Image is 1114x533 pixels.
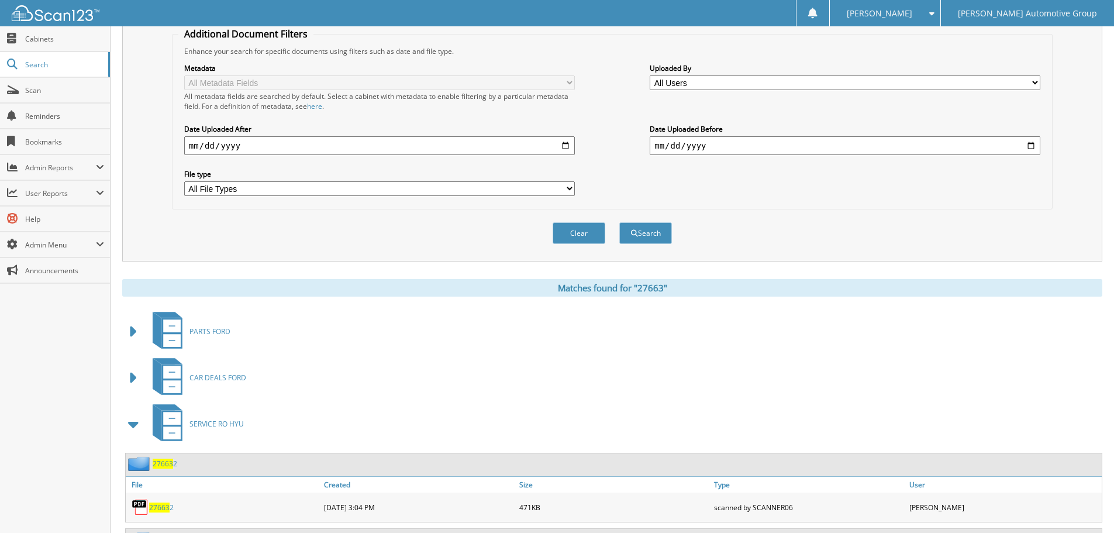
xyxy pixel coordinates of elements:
span: Admin Reports [25,163,96,173]
div: 471KB [516,496,712,519]
span: Reminders [25,111,104,121]
div: All metadata fields are searched by default. Select a cabinet with metadata to enable filtering b... [184,91,575,111]
a: PARTS FORD [146,308,230,355]
iframe: Chat Widget [1056,477,1114,533]
span: Help [25,214,104,224]
legend: Additional Document Filters [178,27,313,40]
label: Metadata [184,63,575,73]
button: Clear [553,222,605,244]
a: SERVICE RO HYU [146,401,244,447]
input: end [650,136,1040,155]
a: User [906,477,1102,493]
span: [PERSON_NAME] Automotive Group [958,10,1097,17]
span: 27663 [153,459,173,469]
div: Enhance your search for specific documents using filters such as date and file type. [178,46,1046,56]
a: Size [516,477,712,493]
span: Scan [25,85,104,95]
label: Date Uploaded After [184,124,575,134]
img: folder2.png [128,456,153,471]
a: Type [711,477,906,493]
span: Admin Menu [25,240,96,250]
a: 276632 [153,459,177,469]
span: SERVICE RO HYU [189,419,244,429]
a: CAR DEALS FORD [146,355,246,401]
div: [PERSON_NAME] [906,496,1102,519]
input: start [184,136,575,155]
label: Date Uploaded Before [650,124,1040,134]
a: File [126,477,321,493]
span: Search [25,60,102,70]
a: here [307,101,322,111]
div: scanned by SCANNER06 [711,496,906,519]
span: 27663 [149,503,170,513]
span: CAR DEALS FORD [189,373,246,383]
button: Search [619,222,672,244]
span: Bookmarks [25,137,104,147]
div: [DATE] 3:04 PM [321,496,516,519]
span: User Reports [25,188,96,198]
a: 276632 [149,503,174,513]
a: Created [321,477,516,493]
label: File type [184,169,575,179]
div: Matches found for "27663" [122,279,1102,297]
span: PARTS FORD [189,326,230,336]
img: PDF.png [132,498,149,516]
img: scan123-logo-white.svg [12,5,99,21]
span: Cabinets [25,34,104,44]
label: Uploaded By [650,63,1040,73]
span: [PERSON_NAME] [847,10,912,17]
span: Announcements [25,266,104,276]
